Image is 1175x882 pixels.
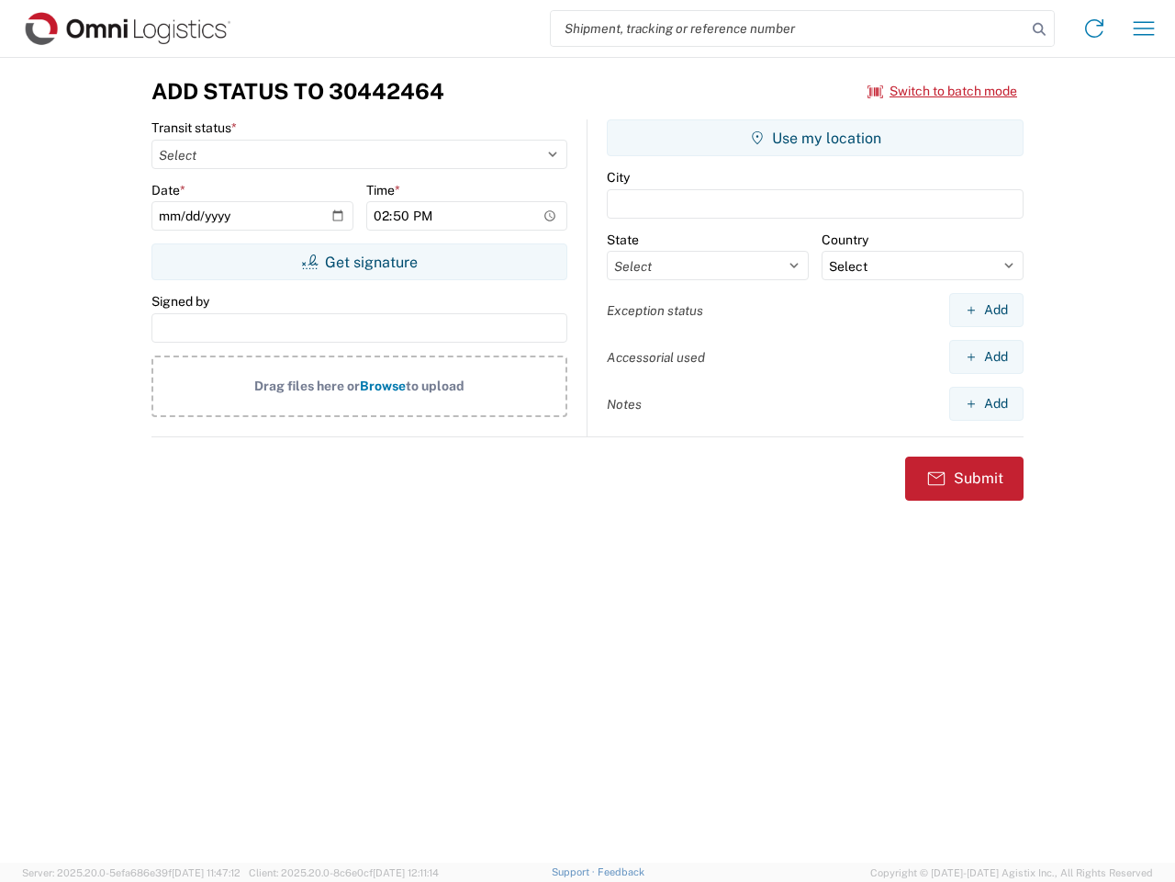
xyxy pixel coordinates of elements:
[607,232,639,248] label: State
[22,867,241,878] span: Server: 2025.20.0-5efa686e39f
[607,396,642,413] label: Notes
[607,119,1024,156] button: Use my location
[151,78,444,105] h3: Add Status to 30442464
[552,866,598,877] a: Support
[607,169,630,186] label: City
[254,379,360,393] span: Drag files here or
[366,182,400,198] label: Time
[607,302,703,319] label: Exception status
[949,293,1024,327] button: Add
[551,11,1026,46] input: Shipment, tracking or reference number
[822,232,868,248] label: Country
[172,867,241,878] span: [DATE] 11:47:12
[151,119,237,136] label: Transit status
[360,379,406,393] span: Browse
[151,293,209,310] label: Signed by
[905,457,1024,501] button: Submit
[607,349,705,366] label: Accessorial used
[870,865,1153,881] span: Copyright © [DATE]-[DATE] Agistix Inc., All Rights Reserved
[949,387,1024,421] button: Add
[406,379,464,393] span: to upload
[151,182,185,198] label: Date
[598,866,644,877] a: Feedback
[867,76,1017,107] button: Switch to batch mode
[949,340,1024,374] button: Add
[373,867,439,878] span: [DATE] 12:11:14
[151,243,567,280] button: Get signature
[249,867,439,878] span: Client: 2025.20.0-8c6e0cf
